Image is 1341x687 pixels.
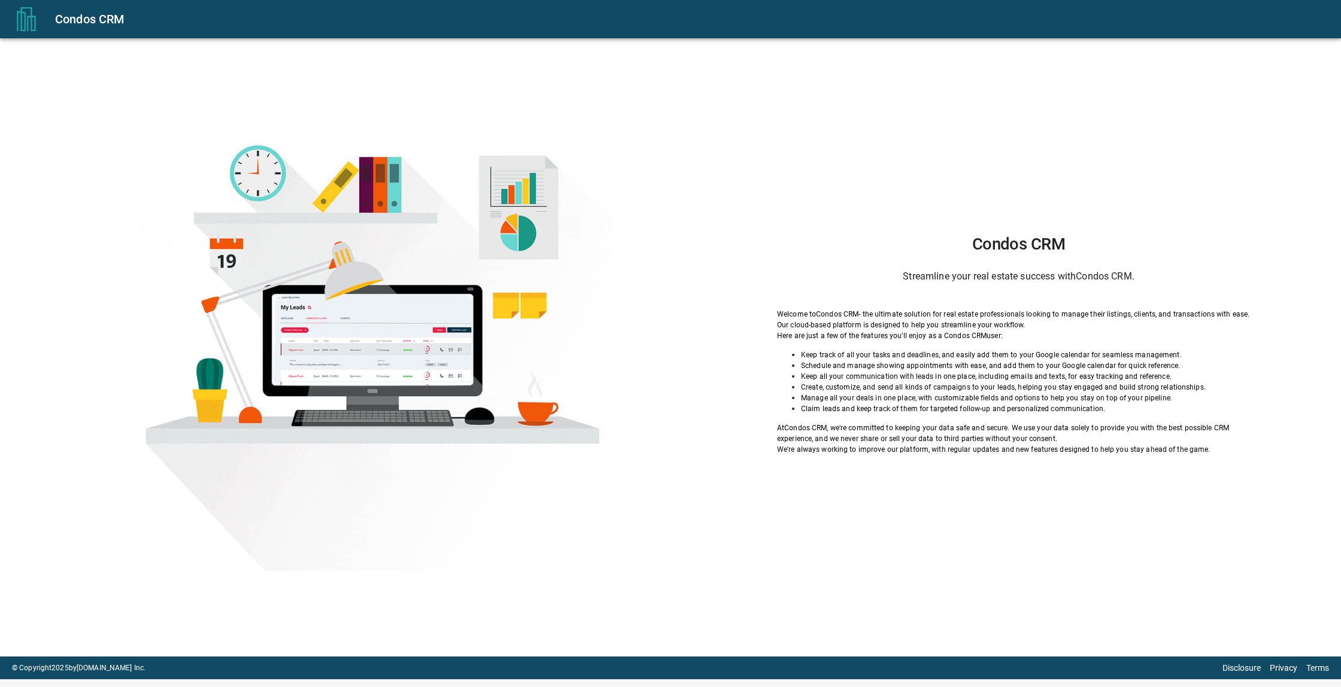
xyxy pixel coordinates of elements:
h6: Streamline your real estate success with Condos CRM . [777,268,1260,285]
p: Schedule and manage showing appointments with ease, and add them to your Google calendar for quic... [801,360,1260,371]
p: We're always working to improve our platform, with regular updates and new features designed to h... [777,444,1260,455]
p: Manage all your deals in one place, with customizable fields and options to help you stay on top ... [801,393,1260,403]
a: Privacy [1270,663,1297,673]
h1: Condos CRM [777,235,1260,254]
a: Terms [1306,663,1329,673]
p: At Condos CRM , we're committed to keeping your data safe and secure. We use your data solely to ... [777,422,1260,444]
p: Keep all your communication with leads in one place, including emails and texts, for easy trackin... [801,371,1260,382]
div: Condos CRM [55,10,1327,29]
p: Claim leads and keep track of them for targeted follow-up and personalized communication. [801,403,1260,414]
p: Keep track of all your tasks and deadlines, and easily add them to your Google calendar for seaml... [801,349,1260,360]
p: © Copyright 2025 by [12,662,145,673]
p: Welcome to Condos CRM - the ultimate solution for real estate professionals looking to manage the... [777,309,1260,330]
p: Create, customize, and send all kinds of campaigns to your leads, helping you stay engaged and bu... [801,382,1260,393]
p: Here are just a few of the features you'll enjoy as a Condos CRM user: [777,330,1260,341]
a: [DOMAIN_NAME] Inc. [77,664,145,672]
a: Disclosure [1222,663,1261,673]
